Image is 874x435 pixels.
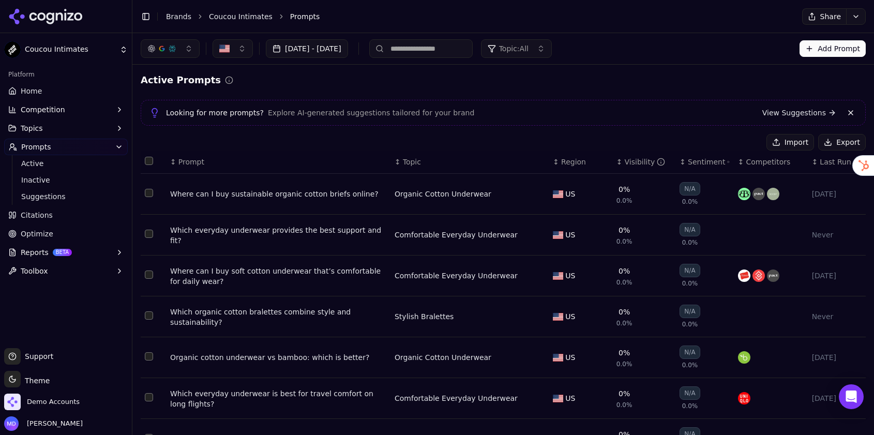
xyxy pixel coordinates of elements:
a: Active [17,156,115,171]
img: US flag [553,231,563,239]
img: thirdlove [752,269,765,282]
img: Demo Accounts [4,394,21,410]
a: Which everyday underwear provides the best support and fit? [170,225,386,246]
span: Topic: All [499,43,529,54]
span: Inactive [21,175,111,185]
th: Prompt [166,151,390,174]
a: Organic Cotton Underwear [395,189,491,199]
button: Share [802,8,846,25]
div: 0% [619,348,630,358]
div: Never [812,311,862,322]
div: Comfortable Everyday Underwear [395,230,518,240]
button: ReportsBETA [4,244,128,261]
div: N/A [680,223,700,236]
button: Import [766,134,814,151]
div: N/A [680,182,700,196]
h2: Active Prompts [141,73,221,87]
a: Brands [166,12,191,21]
button: [DATE] - [DATE] [266,39,348,58]
span: 0.0% [616,237,632,246]
button: Add Prompt [800,40,866,57]
img: US flag [553,272,563,280]
button: Competition [4,101,128,118]
div: ↕Competitors [738,157,804,167]
a: Organic cotton underwear vs bamboo: which is better? [170,352,386,363]
span: US [565,189,575,199]
span: Prompt [178,157,204,167]
span: Citations [21,210,53,220]
span: 0.0% [616,197,632,205]
img: bamboo [738,351,750,364]
img: US flag [553,313,563,321]
button: Topics [4,120,128,137]
span: US [565,271,575,281]
img: organic basics [738,188,750,200]
div: Comfortable Everyday Underwear [395,271,518,281]
th: Competitors [734,151,808,174]
span: Optimize [21,229,53,239]
span: 0.0% [616,319,632,327]
span: US [565,393,575,403]
div: [DATE] [812,393,862,403]
img: pact [752,188,765,200]
span: 0.0% [682,320,698,328]
button: Toolbox [4,263,128,279]
span: US [565,230,575,240]
span: Region [561,157,586,167]
button: Select row 1 [145,189,153,197]
div: Stylish Bralettes [395,311,454,322]
div: Never [812,230,862,240]
img: Coucou Intimates [4,41,21,58]
a: Citations [4,207,128,223]
a: Where can I buy sustainable organic cotton briefs online? [170,189,386,199]
span: US [565,352,575,363]
button: Select row 4 [145,311,153,320]
span: Looking for more prompts? [166,108,264,118]
div: 0% [619,225,630,235]
a: Which everyday underwear is best for travel comfort on long flights? [170,388,386,409]
span: Suggestions [21,191,111,202]
div: Platform [4,66,128,83]
a: Suggestions [17,189,115,204]
div: Where can I buy soft cotton underwear that’s comfortable for daily wear? [170,266,386,287]
span: 0.0% [616,360,632,368]
img: United States [219,43,230,54]
div: ↕Visibility [616,157,672,167]
button: Select row 5 [145,352,153,361]
a: Coucou Intimates [209,11,273,22]
button: Export [818,134,866,151]
span: 0.0% [682,361,698,369]
span: Competitors [746,157,790,167]
button: Select row 3 [145,271,153,279]
th: Topic [390,151,549,174]
a: Which organic cotton bralettes combine style and sustainability? [170,307,386,327]
span: Toolbox [21,266,48,276]
nav: breadcrumb [166,11,781,22]
th: Region [549,151,612,174]
span: 0.0% [616,278,632,287]
img: hanes [738,269,750,282]
button: Dismiss banner [845,107,857,119]
th: sentiment [675,151,733,174]
button: Prompts [4,139,128,155]
th: Last Run [808,151,866,174]
div: ↕Sentiment [680,157,729,167]
img: boody [767,188,779,200]
img: Melissa Dowd [4,416,19,431]
span: 0.0% [682,238,698,247]
div: 0% [619,266,630,276]
span: Last Run [820,157,851,167]
div: 0% [619,388,630,399]
span: Topic [403,157,421,167]
a: Comfortable Everyday Underwear [395,393,518,403]
button: Select all rows [145,157,153,165]
div: Open Intercom Messenger [839,384,864,409]
a: Optimize [4,226,128,242]
div: ↕Region [553,157,608,167]
span: US [565,311,575,322]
